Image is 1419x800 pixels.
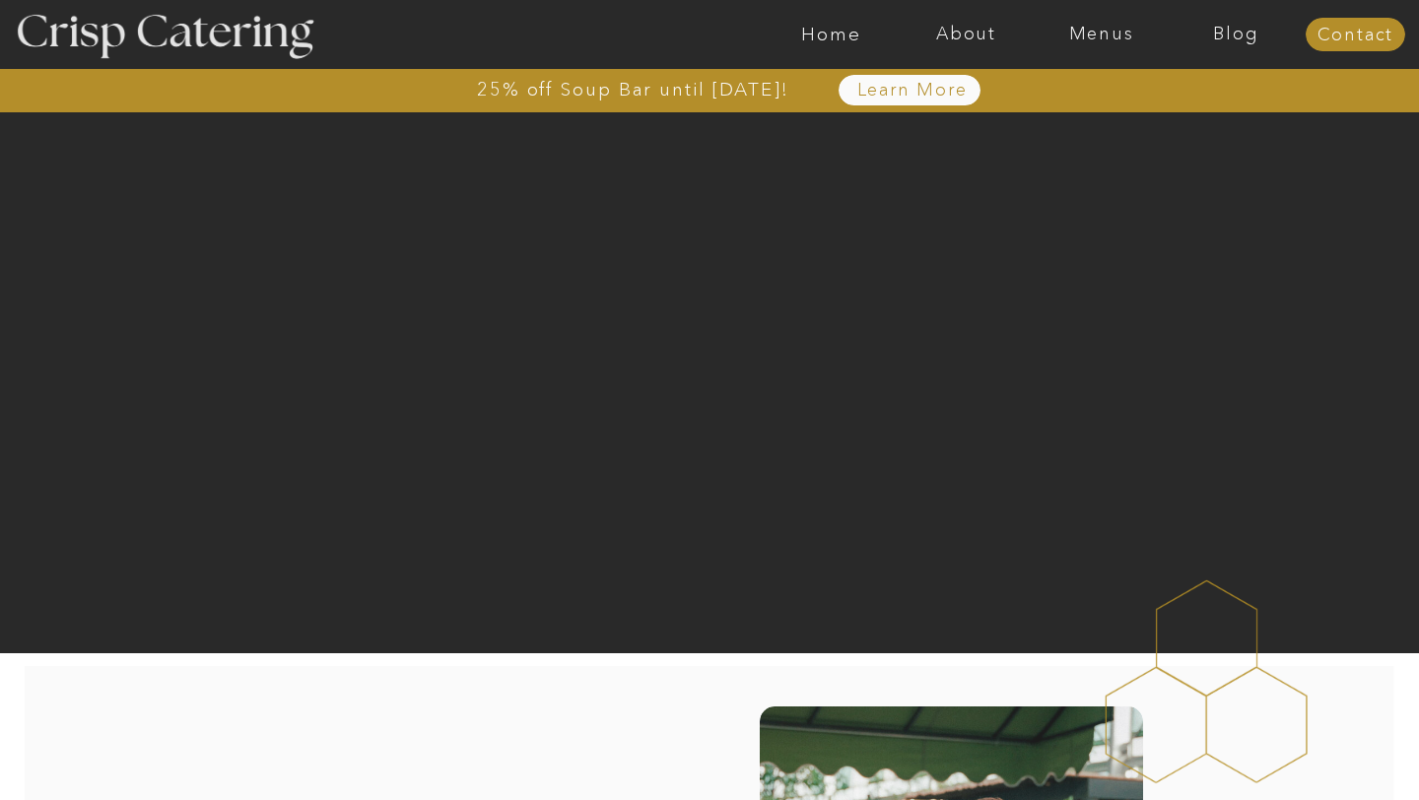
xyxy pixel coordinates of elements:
[406,80,860,100] a: 25% off Soup Bar until [DATE]!
[1306,26,1405,45] a: Contact
[764,25,899,44] a: Home
[899,25,1034,44] a: About
[1034,25,1169,44] a: Menus
[1169,25,1304,44] a: Blog
[811,81,1013,100] a: Learn More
